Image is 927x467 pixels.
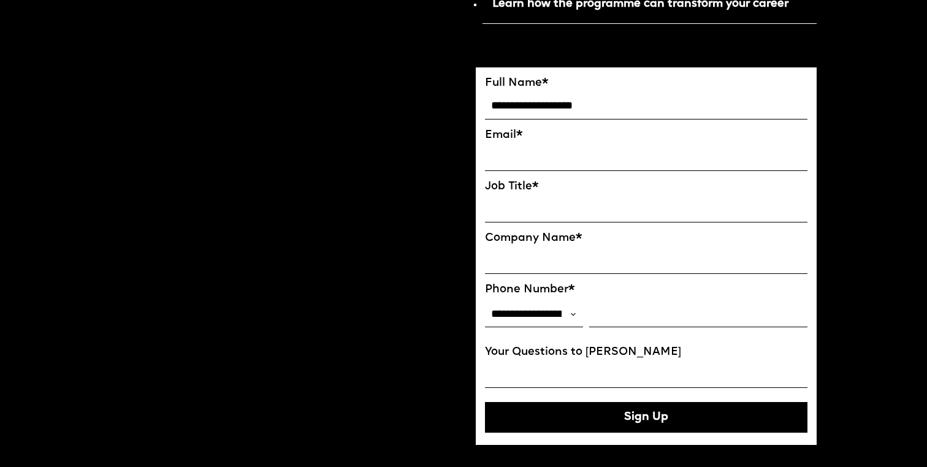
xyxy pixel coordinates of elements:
label: Full Name [485,77,807,90]
label: Job Title [485,180,807,194]
button: Sign Up [485,402,807,433]
label: Company Name [485,232,807,245]
label: Phone Number [485,283,807,297]
label: Email [485,129,807,142]
label: Your Questions to [PERSON_NAME] [485,346,807,359]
